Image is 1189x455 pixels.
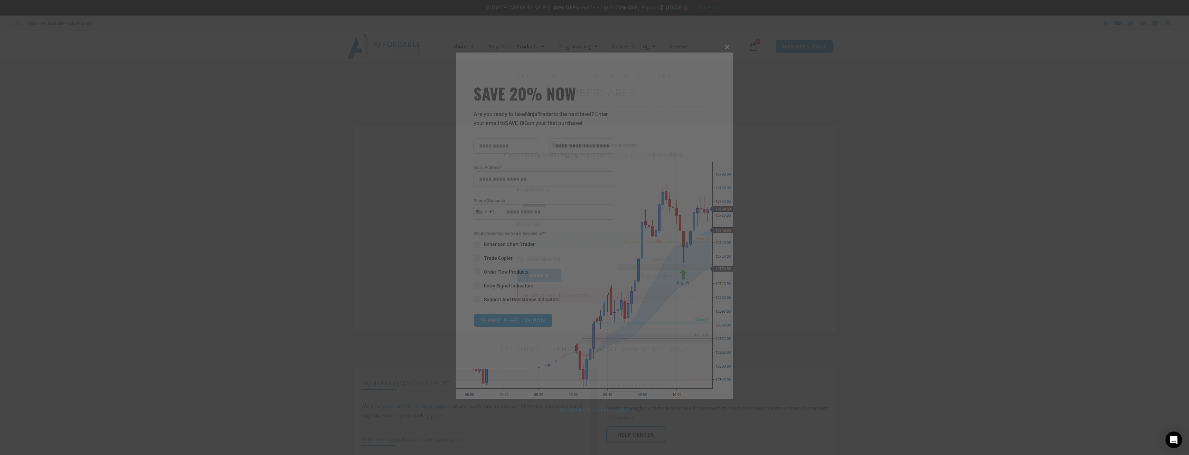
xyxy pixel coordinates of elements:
[474,110,615,128] p: Are you ready to take to the next level? Enter your email to on your first purchase!
[474,255,615,262] label: Trade Copier
[560,406,629,413] a: No thanks, I’m not interested!
[474,268,615,275] label: Order Flow Products
[1165,432,1182,448] div: Open Intercom Messenger
[474,313,553,328] button: SUBMIT & GET COUPON
[484,255,513,262] span: Trade Copier
[484,241,535,248] span: Enhanced Chart Trader
[474,282,615,289] label: Entry Signal Indicators
[474,296,615,303] label: Support And Resistance Indicators
[474,204,496,220] button: Selected country
[474,230,615,237] span: What product(s) are you interested in?
[505,120,528,126] strong: SAVE BIG
[474,84,615,103] span: SAVE 20% NOW
[474,197,615,204] label: Phone (Optional)
[484,268,528,275] span: Order Flow Products
[484,296,560,303] span: Support And Resistance Indicators
[489,208,496,217] div: +1
[525,111,553,117] strong: NinjaTrader
[474,241,615,248] label: Enhanced Chart Trader
[484,282,533,289] span: Entry Signal Indicators
[474,164,615,171] label: Email Address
